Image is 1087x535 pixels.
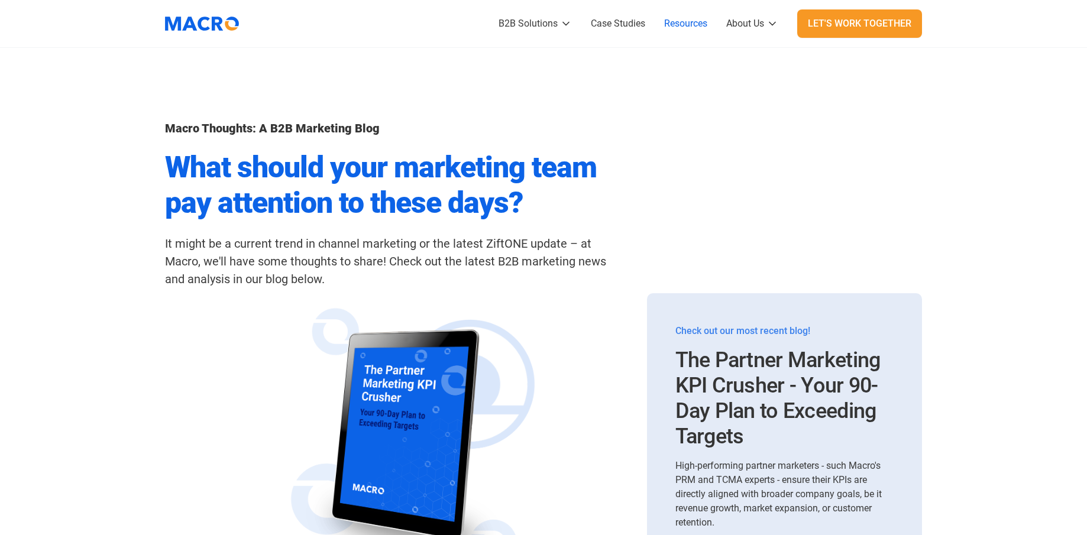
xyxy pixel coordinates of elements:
div: About Us [726,17,764,31]
a: Check out our most recent blog!The Partner Marketing KPI Crusher - Your 90-Day Plan to Exceeding ... [675,312,894,450]
h1: Macro Thoughts: A B2B Marketing Blog [165,121,619,135]
div: High-performing partner marketers - such Macro's PRM and TCMA experts - ensure their KPIs are dir... [675,459,894,530]
a: home [165,9,248,38]
img: Macromator Logo [159,9,245,38]
h2: What should your marketing team pay attention to these days? [165,150,619,221]
div: Let's Work Together [808,17,911,31]
div: Check out our most recent blog! [675,324,894,338]
div: B2B Solutions [499,17,558,31]
h3: The Partner Marketing KPI Crusher - Your 90-Day Plan to Exceeding Targets [675,348,894,450]
a: Let's Work Together [797,9,922,38]
div: It might be a current trend in channel marketing or the latest ZiftONE update – at Macro, we'll h... [165,235,619,288]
